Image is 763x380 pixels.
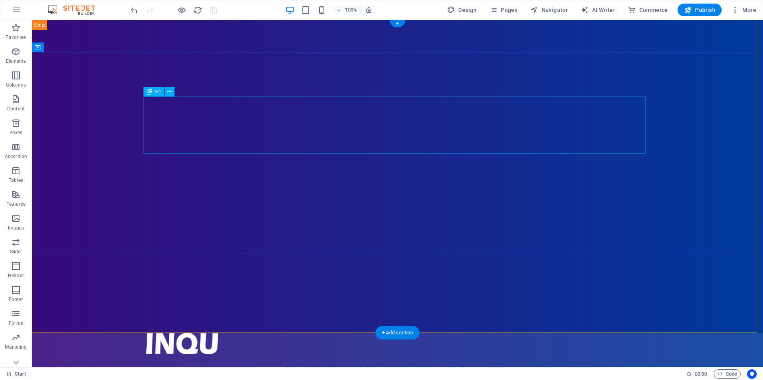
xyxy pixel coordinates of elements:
[581,6,615,14] span: AI Writer
[731,6,756,14] span: More
[447,6,477,14] span: Design
[193,5,202,15] button: reload
[700,371,701,377] span: :
[9,320,23,326] p: Forms
[695,369,707,379] span: 00 00
[717,369,737,379] span: Code
[678,4,722,16] button: Publish
[9,177,23,183] p: Tables
[177,5,186,15] button: Click here to leave preview mode and continue editing
[444,4,480,16] div: Design (Ctrl+Alt+Y)
[486,4,521,16] button: Pages
[5,153,27,160] p: Accordion
[9,296,23,303] p: Footer
[129,5,139,15] button: undo
[684,6,715,14] span: Publish
[46,5,105,15] img: Editor Logo
[444,4,480,16] button: Design
[6,34,26,41] p: Favorites
[625,4,671,16] button: Commerce
[527,4,571,16] button: Navigator
[8,272,24,279] p: Header
[193,6,202,15] i: Reload page
[714,369,741,379] button: Code
[10,129,23,136] p: Boxes
[728,4,759,16] button: More
[365,6,372,14] i: On resize automatically adjust zoom level to fit chosen device.
[7,106,25,112] p: Content
[8,225,24,231] p: Images
[376,326,420,339] div: + Add section
[6,201,25,207] p: Features
[345,5,357,15] h6: 100%
[747,369,757,379] button: Usercentrics
[577,4,618,16] button: AI Writer
[333,5,361,15] button: 100%
[628,6,668,14] span: Commerce
[130,6,139,15] i: Undo: Edit JS (Ctrl+Z)
[389,20,405,27] div: +
[6,369,26,379] a: Click to cancel selection. Double-click to open Pages
[6,58,26,64] p: Elements
[10,249,22,255] p: Slider
[530,6,568,14] span: Navigator
[490,6,517,14] span: Pages
[6,82,26,88] p: Columns
[155,89,161,94] span: H1
[5,344,27,350] p: Marketing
